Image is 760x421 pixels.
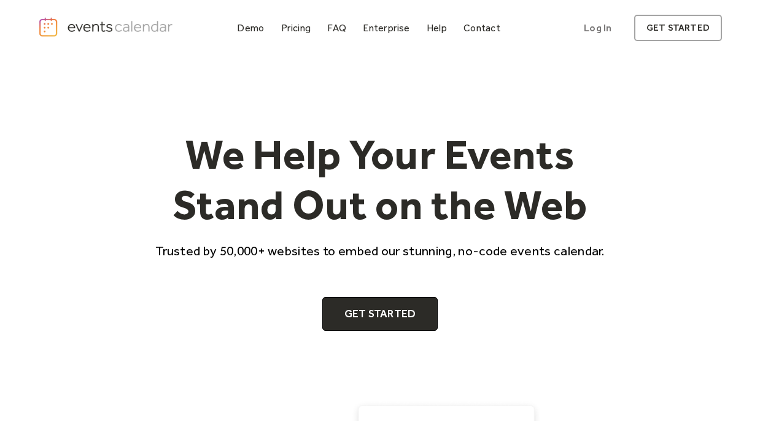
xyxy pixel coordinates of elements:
[427,25,447,31] div: Help
[459,20,505,36] a: Contact
[358,20,414,36] a: Enterprise
[144,242,616,260] p: Trusted by 50,000+ websites to embed our stunning, no-code events calendar.
[327,25,346,31] div: FAQ
[322,20,351,36] a: FAQ
[276,20,316,36] a: Pricing
[144,129,616,230] h1: We Help Your Events Stand Out on the Web
[572,15,624,41] a: Log In
[281,25,311,31] div: Pricing
[38,17,176,38] a: home
[422,20,452,36] a: Help
[232,20,269,36] a: Demo
[634,15,722,41] a: get started
[463,25,500,31] div: Contact
[322,297,438,331] a: Get Started
[363,25,409,31] div: Enterprise
[237,25,264,31] div: Demo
